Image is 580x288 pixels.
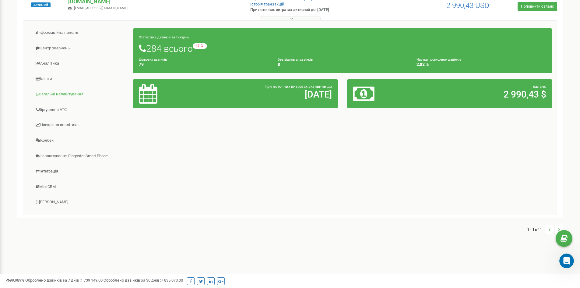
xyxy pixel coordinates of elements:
span: Оброблено дзвінків за 7 днів : [25,278,103,283]
nav: ... [527,219,563,240]
a: Налаштування Ringostat Smart Phone [28,149,133,164]
a: Аналiтика [28,56,133,71]
span: Баланс [533,84,546,89]
h1: 284 всього [139,43,546,54]
a: Інформаційна панель [28,25,133,40]
small: -17 [193,43,207,49]
p: При поточних витратах активний до: [DATE] [250,7,377,13]
h4: 2,82 % [417,62,546,67]
h2: [DATE] [206,89,332,99]
h4: 79 [139,62,269,67]
small: Без відповіді дзвінків [278,58,313,62]
span: 99,989% [6,278,24,283]
u: 1 739 149,00 [81,278,103,283]
a: Колбек [28,133,133,148]
small: Частка пропущених дзвінків [417,58,461,62]
small: Статистика дзвінків за тиждень [139,35,189,39]
a: Центр звернень [28,41,133,56]
iframe: Intercom live chat [559,254,574,268]
small: Цільових дзвінків [139,58,167,62]
span: При поточних витратах активний до [265,84,332,89]
a: Інтеграція [28,164,133,179]
span: 2 990,43 USD [446,1,489,10]
span: 1 - 1 of 1 [527,225,545,234]
span: [EMAIL_ADDRESS][DOMAIN_NAME] [74,6,128,10]
span: Оброблено дзвінків за 30 днів : [104,278,183,283]
a: Поповнити баланс [518,2,557,11]
a: Віртуальна АТС [28,102,133,117]
a: Історія транзакцій [250,2,284,6]
a: Наскрізна аналітика [28,118,133,133]
a: [PERSON_NAME] [28,195,133,210]
h2: 2 990,43 $ [420,89,546,99]
u: 7 835 073,00 [161,278,183,283]
h4: 8 [278,62,407,67]
span: Активний [31,2,51,7]
a: Mini CRM [28,180,133,194]
a: Загальні налаштування [28,87,133,102]
a: Кошти [28,72,133,87]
